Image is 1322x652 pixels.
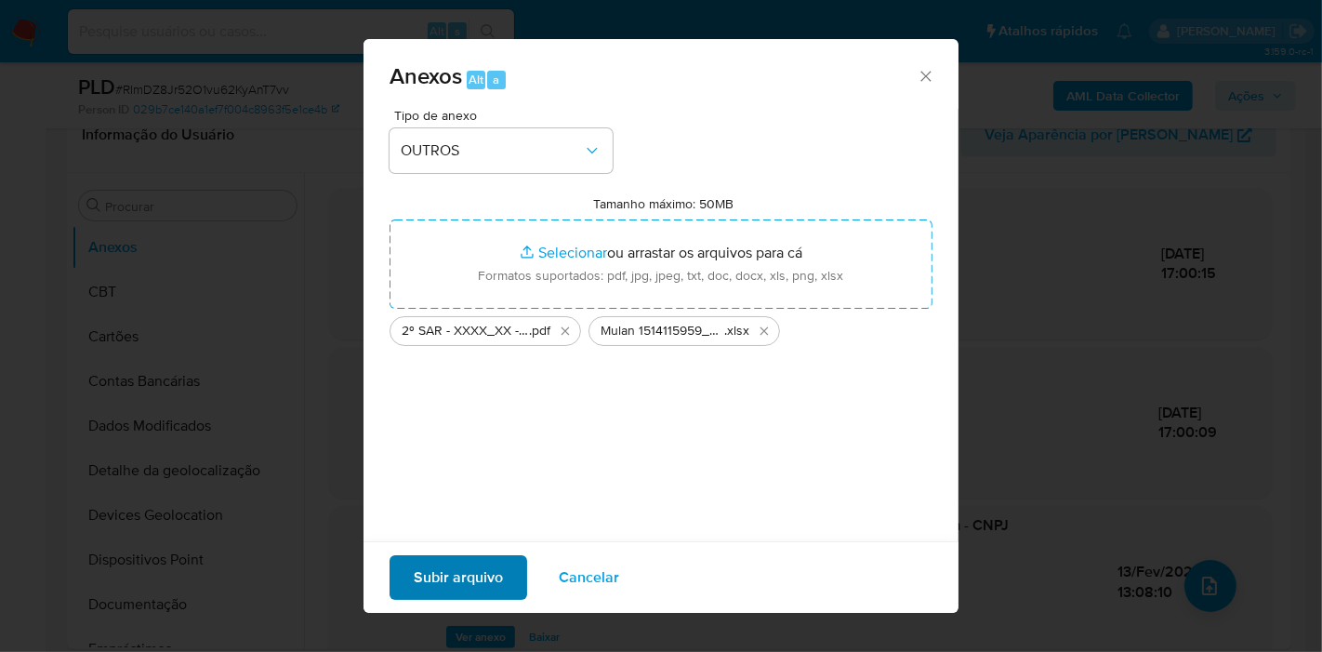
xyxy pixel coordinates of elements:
span: Anexos [390,60,462,92]
label: Tamanho máximo: 50MB [594,195,734,212]
span: 2º SAR - XXXX_XX - CNPJ 33695662000182 - RF BIKES LTDA [402,322,529,340]
button: Subir arquivo [390,555,527,600]
span: .pdf [529,322,550,340]
span: Mulan 1514115959_2025_09_11_08_21_07 [601,322,724,340]
span: Cancelar [559,557,619,598]
button: OUTROS [390,128,613,173]
span: Subir arquivo [414,557,503,598]
span: Alt [469,71,483,88]
button: Fechar [917,67,933,84]
button: Excluir Mulan 1514115959_2025_09_11_08_21_07.xlsx [753,320,775,342]
button: Cancelar [535,555,643,600]
span: OUTROS [401,141,583,160]
span: a [493,71,499,88]
span: .xlsx [724,322,749,340]
span: Tipo de anexo [394,109,617,122]
button: Excluir 2º SAR - XXXX_XX - CNPJ 33695662000182 - RF BIKES LTDA.pdf [554,320,576,342]
ul: Arquivos selecionados [390,309,932,346]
